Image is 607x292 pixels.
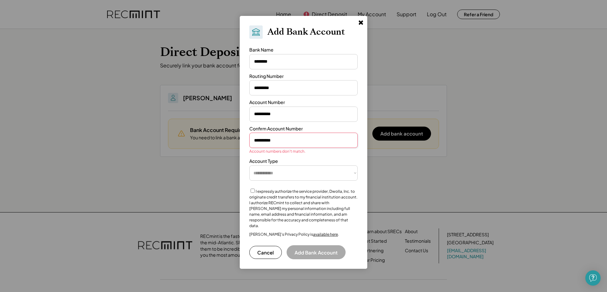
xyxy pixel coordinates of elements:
img: Bank.svg [251,27,261,37]
div: Account Type [249,158,278,164]
div: Confirm Account Number [249,126,303,132]
button: Cancel [249,246,282,259]
a: available here [313,232,338,237]
div: Routing Number [249,73,284,80]
label: I expressly authorize the service provider, Dwolla, Inc. to originate credit transfers to my fina... [249,189,357,228]
div: [PERSON_NAME]’s Privacy Policy is . [249,232,339,237]
button: Add Bank Account [287,245,346,259]
h2: Add Bank Account [267,27,345,38]
div: Bank Name [249,47,274,53]
div: Account numbers don't match. [249,149,305,154]
div: Open Intercom Messenger [585,270,601,286]
div: Account Number [249,99,285,106]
